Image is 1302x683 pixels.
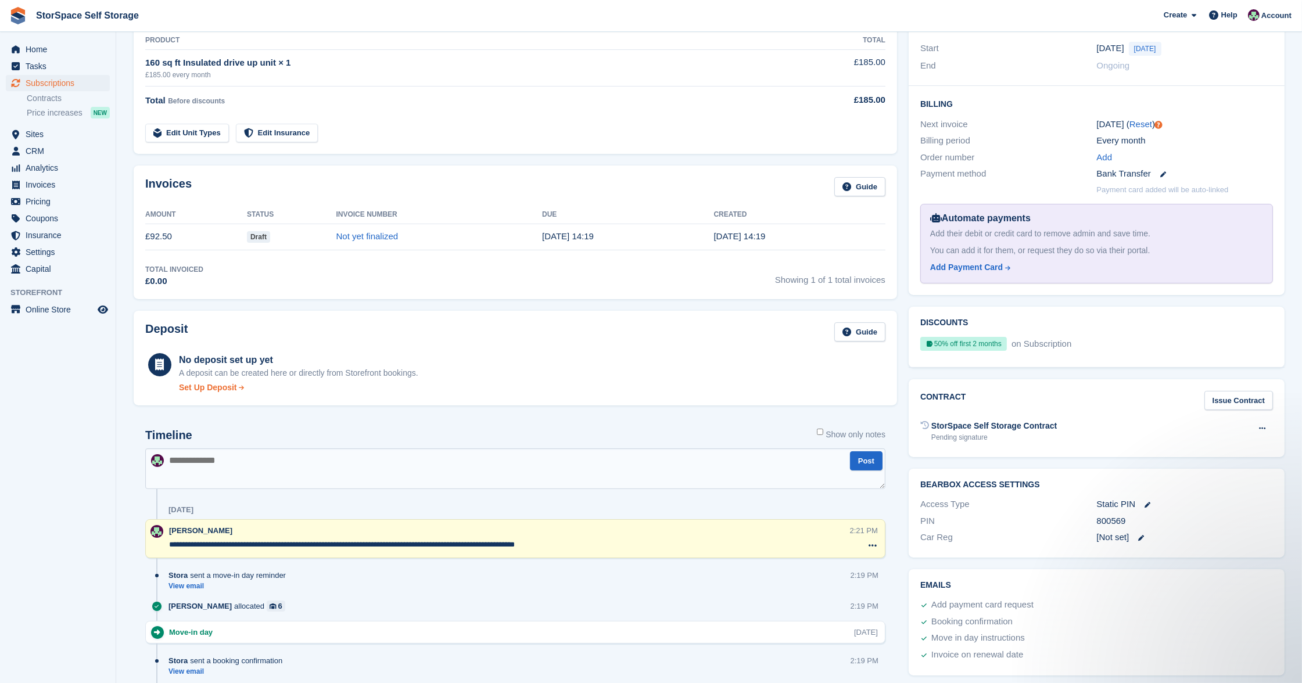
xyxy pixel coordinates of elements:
[920,515,1097,528] div: PIN
[1097,515,1274,528] div: 800569
[931,615,1013,629] div: Booking confirmation
[850,451,883,470] button: Post
[168,667,288,677] a: View email
[169,627,218,638] div: Move-in day
[920,42,1097,56] div: Start
[930,261,1003,274] div: Add Payment Card
[31,6,144,25] a: StorSpace Self Storage
[145,429,192,442] h2: Timeline
[851,655,878,666] div: 2:19 PM
[168,505,193,515] div: [DATE]
[1009,339,1071,348] span: on Subscription
[834,322,885,341] a: Guide
[931,432,1057,443] div: Pending signature
[26,227,95,243] span: Insurance
[236,124,318,143] a: Edit Insurance
[920,391,966,410] h2: Contract
[920,480,1273,490] h2: BearBox Access Settings
[91,107,110,118] div: NEW
[920,337,1007,351] div: 50% off first 2 months
[145,206,247,224] th: Amount
[6,75,110,91] a: menu
[145,95,166,105] span: Total
[1248,9,1260,21] img: Ross Hadlington
[1153,120,1164,130] div: Tooltip anchor
[278,601,282,612] div: 6
[168,570,292,581] div: sent a move-in day reminder
[168,97,225,105] span: Before discounts
[930,261,1258,274] a: Add Payment Card
[1097,167,1274,181] div: Bank Transfer
[6,41,110,57] a: menu
[1097,118,1274,131] div: [DATE] ( )
[26,210,95,227] span: Coupons
[26,261,95,277] span: Capital
[1129,42,1161,56] span: [DATE]
[179,353,418,367] div: No deposit set up yet
[714,206,885,224] th: Created
[6,126,110,142] a: menu
[169,526,232,535] span: [PERSON_NAME]
[920,59,1097,73] div: End
[145,275,203,288] div: £0.00
[1204,391,1273,410] a: Issue Contract
[151,454,164,467] img: Ross Hadlington
[1221,9,1238,21] span: Help
[27,93,110,104] a: Contracts
[834,177,885,196] a: Guide
[247,231,270,243] span: Draft
[771,31,885,50] th: Total
[542,231,594,241] time: 2025-10-08 13:19:32 UTC
[145,70,771,80] div: £185.00 every month
[6,244,110,260] a: menu
[336,206,543,224] th: Invoice Number
[1261,10,1292,21] span: Account
[10,287,116,299] span: Storefront
[6,143,110,159] a: menu
[920,498,1097,511] div: Access Type
[168,581,292,591] a: View email
[168,655,288,666] div: sent a booking confirmation
[27,106,110,119] a: Price increases NEW
[179,382,237,394] div: Set Up Deposit
[930,245,1263,257] div: You can add it for them, or request they do so via their portal.
[714,231,766,241] time: 2025-10-07 13:19:32 UTC
[817,429,824,436] input: Show only notes
[920,134,1097,148] div: Billing period
[336,231,399,241] a: Not yet finalized
[1097,498,1274,511] div: Static PIN
[920,98,1273,109] h2: Billing
[6,193,110,210] a: menu
[1097,151,1113,164] a: Add
[851,601,878,612] div: 2:19 PM
[1129,119,1152,129] a: Reset
[150,525,163,538] img: Ross Hadlington
[26,301,95,318] span: Online Store
[1097,60,1130,70] span: Ongoing
[920,167,1097,181] div: Payment method
[26,126,95,142] span: Sites
[771,49,885,86] td: £185.00
[851,570,878,581] div: 2:19 PM
[1097,42,1124,55] time: 2025-10-07 00:00:00 UTC
[26,143,95,159] span: CRM
[145,264,203,275] div: Total Invoiced
[26,41,95,57] span: Home
[931,420,1057,432] div: StorSpace Self Storage Contract
[771,94,885,107] div: £185.00
[26,58,95,74] span: Tasks
[6,160,110,176] a: menu
[920,318,1273,328] h2: Discounts
[6,301,110,318] a: menu
[1164,9,1187,21] span: Create
[168,570,188,581] span: Stora
[6,210,110,227] a: menu
[26,244,95,260] span: Settings
[267,601,285,612] a: 6
[26,193,95,210] span: Pricing
[145,322,188,341] h2: Deposit
[1097,134,1274,148] div: Every month
[775,264,885,288] span: Showing 1 of 1 total invoices
[179,382,418,394] a: Set Up Deposit
[26,177,95,193] span: Invoices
